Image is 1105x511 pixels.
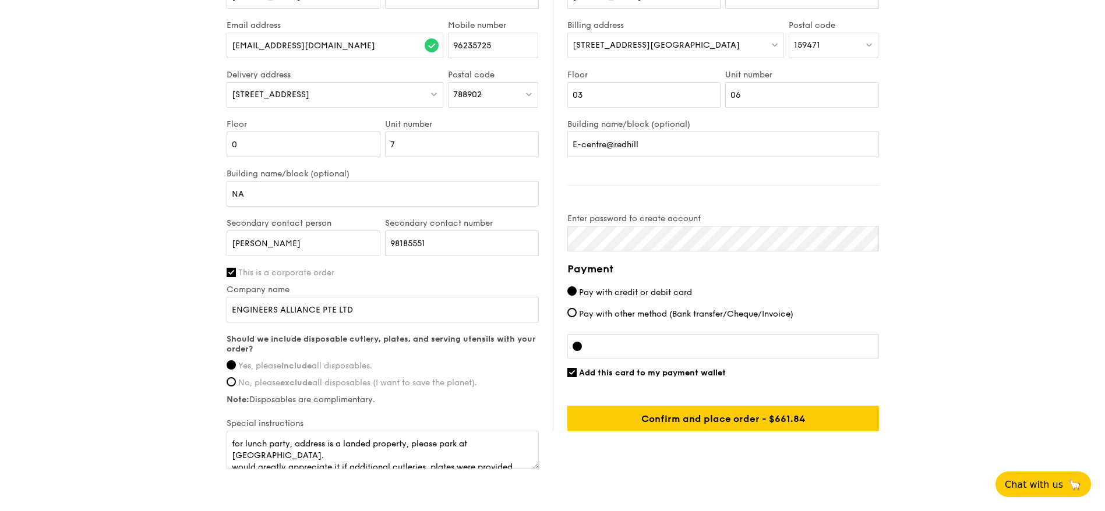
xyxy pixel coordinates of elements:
[579,309,793,319] span: Pay with other method (Bank transfer/Cheque/Invoice)
[227,169,539,179] label: Building name/block (optional)
[567,308,577,317] input: Pay with other method (Bank transfer/Cheque/Invoice)
[567,406,879,431] input: Confirm and place order - $661.84
[789,20,879,30] label: Postal code
[794,40,820,50] span: 159471
[771,40,779,49] img: icon-dropdown.fa26e9f9.svg
[573,40,740,50] span: [STREET_ADDRESS][GEOGRAPHIC_DATA]
[227,218,380,228] label: Secondary contact person
[1068,478,1082,491] span: 🦙
[567,214,879,223] label: Enter password to create account
[227,395,539,404] label: Disposables are complimentary.
[525,90,533,98] img: icon-dropdown.fa26e9f9.svg
[567,70,721,80] label: Floor
[567,20,784,30] label: Billing address
[425,38,439,52] img: icon-success.f839ccf9.svg
[232,90,309,100] span: [STREET_ADDRESS]
[227,70,444,80] label: Delivery address
[385,119,539,129] label: Unit number
[579,368,726,378] span: Add this card to my payment wallet
[227,268,236,277] input: This is a corporate order
[238,378,477,388] span: No, please all disposables (I want to save the planet).
[865,40,873,49] img: icon-dropdown.fa26e9f9.svg
[227,334,536,354] strong: Should we include disposable cutlery, plates, and serving utensils with your order?
[238,361,372,371] span: Yes, please all disposables.
[281,361,312,371] strong: include
[725,70,879,80] label: Unit number
[227,285,539,294] label: Company name
[567,261,879,277] h4: Payment
[567,286,577,296] input: Pay with credit or debit card
[280,378,312,388] strong: exclude
[567,119,879,129] label: Building name/block (optional)
[453,90,482,100] span: 788902
[385,218,539,228] label: Secondary contact number
[995,471,1091,497] button: Chat with us🦙
[579,288,692,297] span: Pay with credit or debit card
[1005,479,1063,490] span: Chat with us
[227,20,444,30] label: Email address
[448,20,538,30] label: Mobile number
[227,377,236,386] input: No, pleaseexcludeall disposables (I want to save the planet).
[448,70,538,80] label: Postal code
[227,395,249,404] strong: Note:
[227,418,539,428] label: Special instructions
[227,360,236,370] input: Yes, pleaseincludeall disposables.
[238,268,334,278] span: This is a corporate order
[430,90,438,98] img: icon-dropdown.fa26e9f9.svg
[591,342,874,351] iframe: Secure card payment input frame
[227,119,380,129] label: Floor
